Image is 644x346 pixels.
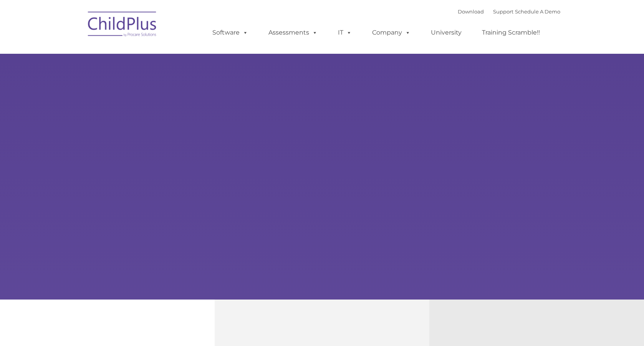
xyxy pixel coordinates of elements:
img: ChildPlus by Procare Solutions [84,6,161,45]
a: Assessments [261,25,325,40]
a: Software [205,25,256,40]
a: IT [330,25,359,40]
a: Training Scramble!! [474,25,548,40]
font: | [458,8,560,15]
a: Company [364,25,418,40]
a: Schedule A Demo [515,8,560,15]
a: Download [458,8,484,15]
a: University [423,25,469,40]
a: Support [493,8,513,15]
